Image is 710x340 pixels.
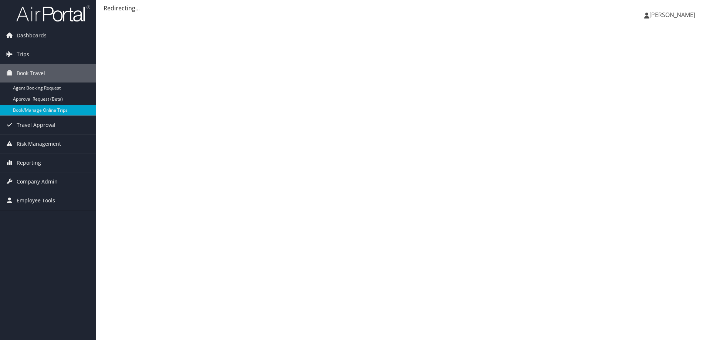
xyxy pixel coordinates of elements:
[17,26,47,45] span: Dashboards
[649,11,695,19] span: [PERSON_NAME]
[16,5,90,22] img: airportal-logo.png
[17,154,41,172] span: Reporting
[17,45,29,64] span: Trips
[17,64,45,83] span: Book Travel
[644,4,703,26] a: [PERSON_NAME]
[17,172,58,191] span: Company Admin
[104,4,703,13] div: Redirecting...
[17,191,55,210] span: Employee Tools
[17,116,55,134] span: Travel Approval
[17,135,61,153] span: Risk Management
